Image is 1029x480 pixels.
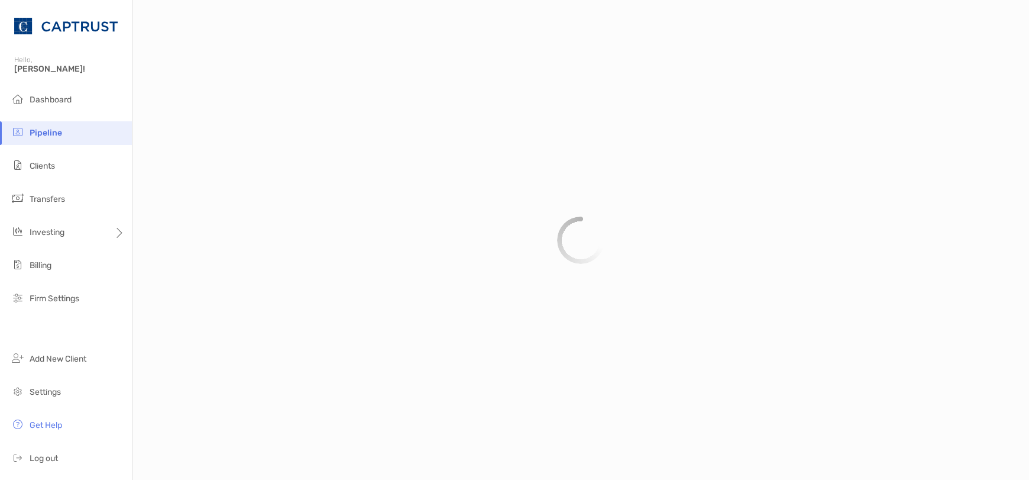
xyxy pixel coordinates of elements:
[30,354,86,364] span: Add New Client
[30,420,62,430] span: Get Help
[11,257,25,272] img: billing icon
[30,161,55,171] span: Clients
[30,453,58,463] span: Log out
[11,291,25,305] img: firm-settings icon
[30,227,64,237] span: Investing
[30,260,51,270] span: Billing
[11,92,25,106] img: dashboard icon
[30,294,79,304] span: Firm Settings
[11,351,25,365] img: add_new_client icon
[11,125,25,139] img: pipeline icon
[11,450,25,465] img: logout icon
[11,158,25,172] img: clients icon
[11,417,25,431] img: get-help icon
[30,95,72,105] span: Dashboard
[14,64,125,74] span: [PERSON_NAME]!
[11,224,25,239] img: investing icon
[30,387,61,397] span: Settings
[14,5,118,47] img: CAPTRUST Logo
[11,384,25,398] img: settings icon
[30,194,65,204] span: Transfers
[11,191,25,205] img: transfers icon
[30,128,62,138] span: Pipeline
